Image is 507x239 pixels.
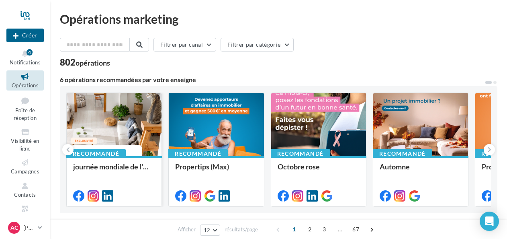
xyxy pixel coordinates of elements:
[60,76,485,83] div: 6 opérations recommandées par votre enseigne
[6,126,44,153] a: Visibilité en ligne
[303,223,316,236] span: 2
[153,38,216,52] button: Filtrer par canal
[175,163,257,179] div: Propertips (Max)
[178,226,196,233] span: Afficher
[60,13,497,25] div: Opérations marketing
[10,224,18,232] span: AC
[6,70,44,90] a: Opérations
[11,138,39,152] span: Visibilité en ligne
[480,212,499,231] div: Open Intercom Messenger
[333,223,346,236] span: ...
[278,163,360,179] div: Octobre rose
[204,227,211,233] span: 12
[288,223,301,236] span: 1
[6,180,44,200] a: Contacts
[73,163,155,179] div: journée mondiale de l'habitat
[6,203,44,223] a: Médiathèque
[6,29,44,42] button: Créer
[76,59,110,66] div: opérations
[271,149,330,158] div: Recommandé
[23,224,35,232] p: [PERSON_NAME]
[14,192,36,198] span: Contacts
[11,168,39,175] span: Campagnes
[6,29,44,42] div: Nouvelle campagne
[168,149,228,158] div: Recommandé
[318,223,331,236] span: 3
[380,163,462,179] div: Automne
[225,226,258,233] span: résultats/page
[27,49,33,56] div: 4
[6,220,44,235] a: AC [PERSON_NAME]
[10,59,41,66] span: Notifications
[6,47,44,67] button: Notifications 4
[60,58,110,67] div: 802
[6,94,44,123] a: Boîte de réception
[200,225,221,236] button: 12
[221,38,294,52] button: Filtrer par catégorie
[12,82,39,89] span: Opérations
[6,157,44,176] a: Campagnes
[14,107,37,121] span: Boîte de réception
[373,149,432,158] div: Recommandé
[66,149,126,158] div: Recommandé
[349,223,362,236] span: 67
